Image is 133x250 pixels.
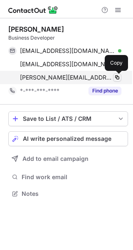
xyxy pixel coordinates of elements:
span: AI write personalized message [23,135,111,142]
button: Reveal Button [89,87,121,95]
button: AI write personalized message [8,131,128,146]
button: save-profile-one-click [8,111,128,126]
img: ContactOut v5.3.10 [8,5,58,15]
button: Notes [8,188,128,200]
span: Notes [22,190,125,197]
div: [PERSON_NAME] [8,25,64,33]
div: Save to List / ATS / CRM [23,115,113,122]
div: Business Developer [8,34,128,42]
button: Add to email campaign [8,151,128,166]
span: [EMAIL_ADDRESS][DOMAIN_NAME] [20,60,115,68]
button: Find work email [8,171,128,183]
span: Add to email campaign [22,155,89,162]
span: [PERSON_NAME][EMAIL_ADDRESS][DOMAIN_NAME] [20,74,112,81]
span: [EMAIL_ADDRESS][DOMAIN_NAME] [20,47,115,55]
span: Find work email [22,173,125,181]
